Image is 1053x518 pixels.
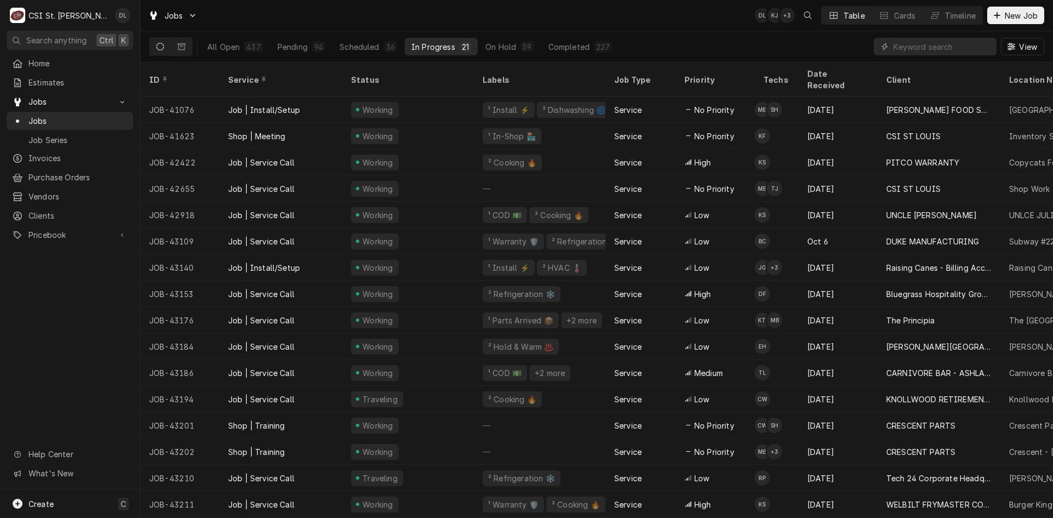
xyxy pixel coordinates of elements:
div: Job | Service Call [228,367,295,379]
a: Go to Jobs [7,93,133,111]
div: JOB-43176 [140,307,219,333]
div: Working [361,236,394,247]
span: Search anything [26,35,87,46]
span: Invoices [29,152,128,164]
div: Mike Baker's Avatar [767,312,782,328]
div: Service [614,104,642,116]
div: Raising Canes - Billing Account [886,262,992,274]
div: Job | Service Call [228,499,295,510]
a: Invoices [7,149,133,167]
span: Medium [694,367,723,379]
div: Service [614,130,642,142]
div: David Ford's Avatar [755,286,770,301]
div: MB [767,312,782,328]
span: Create [29,499,54,509]
div: Service [614,394,642,405]
div: KS [755,497,770,512]
div: Working [361,315,394,326]
div: ² Cooking 🔥 [534,209,584,221]
div: Working [361,341,394,352]
div: KF [755,128,770,144]
span: High [694,288,711,300]
div: DL [115,8,131,23]
div: ² Dishwashing 🌀 [541,104,607,116]
span: No Priority [694,446,734,458]
div: JOB-41623 [140,123,219,149]
div: Brad Cope's Avatar [755,234,770,249]
div: PITCO WARRANTY [886,157,959,168]
div: JOB-43202 [140,439,219,465]
div: Client [886,74,989,86]
div: Ryan Potts's Avatar [755,470,770,486]
div: WELBILT FRYMASTER CORPORATION [886,499,992,510]
div: Service [614,183,642,195]
div: Service [614,209,642,221]
div: ¹ Install ⚡️ [487,104,530,116]
div: 437 [246,41,261,53]
div: CSI St. [PERSON_NAME] [29,10,109,21]
div: [DATE] [799,439,877,465]
div: Mike Barnett's Avatar [755,181,770,196]
span: No Priority [694,104,734,116]
div: RP [755,470,770,486]
div: Steve Heppermann's Avatar [767,102,782,117]
div: ² HVAC 🌡️ [541,262,582,274]
a: Job Series [7,131,133,149]
div: ¹ In-Shop 🏪 [487,130,537,142]
div: SH [767,418,782,433]
div: Service [614,157,642,168]
div: JG [755,260,770,275]
div: Job | Service Call [228,394,295,405]
span: Low [694,341,709,352]
span: No Priority [694,130,734,142]
span: Clients [29,210,128,221]
div: CW [755,418,770,433]
button: New Job [987,7,1044,24]
div: BC [755,234,770,249]
div: Techs [763,74,790,86]
div: [DATE] [799,333,877,360]
div: ² Refrigeration ❄️ [551,236,620,247]
div: JOB-43186 [140,360,219,386]
div: [PERSON_NAME][GEOGRAPHIC_DATA] #11 [886,341,992,352]
div: The Principia [886,315,935,326]
div: CW [755,391,770,407]
div: JOB-43211 [140,491,219,517]
div: [DATE] [799,123,877,149]
div: Kyle Smith's Avatar [755,155,770,170]
div: Kevin Floyd's Avatar [755,128,770,144]
div: [DATE] [799,491,877,517]
div: ¹ Parts Arrived 📦 [487,315,554,326]
div: DUKE MANUFACTURING [886,236,979,247]
div: JOB-42422 [140,149,219,175]
div: TL [755,365,770,380]
button: Search anythingCtrlK [7,31,133,50]
div: [DATE] [799,360,877,386]
div: JOB-43210 [140,465,219,491]
div: Scheduled [339,41,379,53]
div: KT [755,312,770,328]
span: Low [694,394,709,405]
div: David Lindsey's Avatar [115,8,131,23]
span: New Job [1003,10,1040,21]
span: Jobs [29,96,111,107]
div: Mike Barnett's Avatar [755,102,770,117]
input: Keyword search [893,38,991,55]
div: JOB-41076 [140,96,219,123]
button: View [1001,38,1044,55]
div: MB [755,181,770,196]
div: Oct 6 [799,228,877,254]
div: SH [767,102,782,117]
span: Jobs [29,115,128,127]
span: Low [694,262,709,274]
div: CRESCENT PARTS [886,446,955,458]
div: Kris Thomason's Avatar [755,312,770,328]
div: Service [614,446,642,458]
a: Go to Jobs [144,7,202,25]
div: JOB-43140 [140,254,219,281]
div: CRESCENT PARTS [886,420,955,431]
div: Date Received [807,68,867,91]
div: [DATE] [799,96,877,123]
div: Job Type [614,74,667,86]
span: No Priority [694,420,734,431]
